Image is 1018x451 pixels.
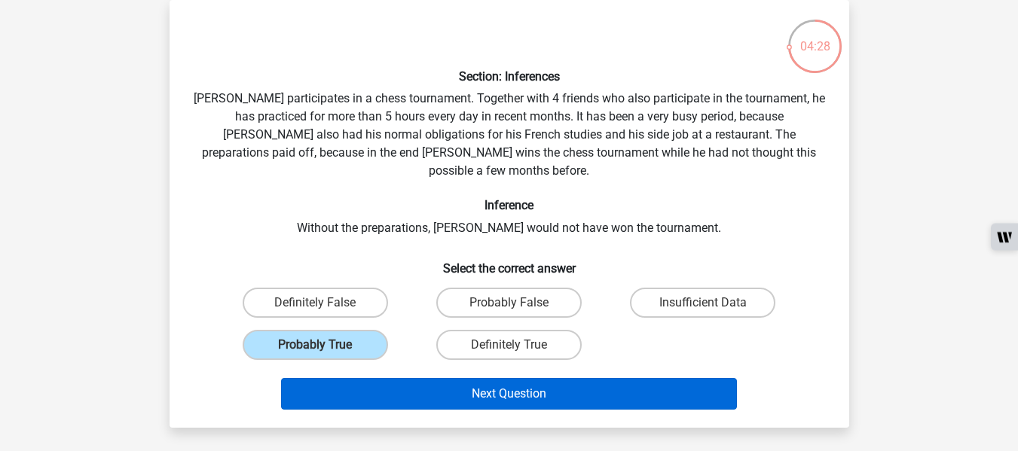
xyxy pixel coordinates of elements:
h6: Section: Inferences [194,69,825,84]
label: Definitely True [436,330,582,360]
h6: Inference [194,198,825,212]
label: Definitely False [243,288,388,318]
div: [PERSON_NAME] participates in a chess tournament. Together with 4 friends who also participate in... [176,12,843,416]
div: 04:28 [787,18,843,56]
label: Insufficient Data [630,288,775,318]
h6: Select the correct answer [194,249,825,276]
label: Probably True [243,330,388,360]
label: Probably False [436,288,582,318]
button: Next Question [281,378,737,410]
